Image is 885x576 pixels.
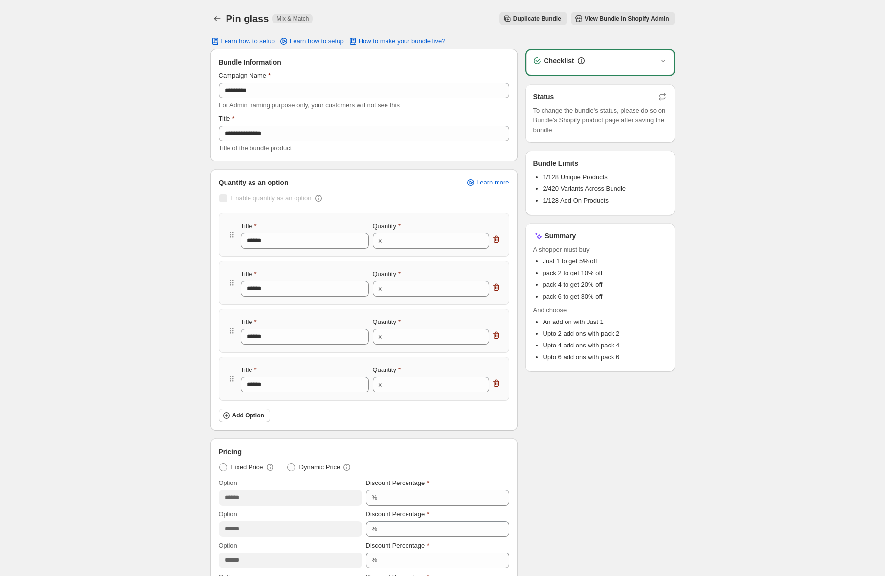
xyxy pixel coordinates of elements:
div: x [379,380,382,390]
label: Quantity [373,365,401,375]
div: % [372,555,378,565]
h1: Pin glass [226,13,269,24]
h3: Summary [545,231,576,241]
div: x [379,284,382,294]
span: Fixed Price [231,462,263,472]
label: Title [241,317,257,327]
label: Title [241,365,257,375]
span: How to make your bundle live? [359,37,446,45]
button: Back [210,12,224,25]
li: Upto 4 add ons with pack 4 [543,341,667,350]
span: A shopper must buy [533,245,667,254]
span: 1/128 Add On Products [543,197,609,204]
button: View Bundle in Shopify Admin [571,12,675,25]
label: Option [219,478,237,488]
span: View Bundle in Shopify Admin [585,15,669,23]
h3: Bundle Limits [533,159,579,168]
div: % [372,524,378,534]
li: pack 2 to get 10% off [543,268,667,278]
span: And choose [533,305,667,315]
span: Learn how to setup [290,37,344,45]
li: Upto 2 add ons with pack 2 [543,329,667,339]
span: Pricing [219,447,242,457]
button: Learn how to setup [204,34,281,48]
div: x [379,236,382,246]
label: Campaign Name [219,71,271,81]
li: Upto 6 add ons with pack 6 [543,352,667,362]
label: Quantity [373,221,401,231]
div: % [372,493,378,503]
a: Learn how to setup [273,34,350,48]
label: Title [241,269,257,279]
button: Duplicate Bundle [499,12,567,25]
span: 2/420 Variants Across Bundle [543,185,626,192]
label: Quantity [373,317,401,327]
h3: Checklist [544,56,574,66]
a: Learn more [460,176,515,189]
span: 1/128 Unique Products [543,173,608,181]
label: Quantity [373,269,401,279]
span: For Admin naming purpose only, your customers will not see this [219,101,400,109]
label: Option [219,509,237,519]
span: Learn how to setup [221,37,275,45]
button: How to make your bundle live? [342,34,452,48]
label: Discount Percentage [366,509,430,519]
h3: Status [533,92,554,102]
label: Title [219,114,235,124]
span: To change the bundle's status, please do so on Bundle's Shopify product page after saving the bundle [533,106,667,135]
span: Dynamic Price [299,462,340,472]
li: Just 1 to get 5% off [543,256,667,266]
span: Duplicate Bundle [513,15,561,23]
label: Option [219,541,237,551]
span: Mix & Match [276,15,309,23]
label: Discount Percentage [366,541,430,551]
label: Discount Percentage [366,478,430,488]
li: An add on with Just 1 [543,317,667,327]
span: Learn more [477,179,509,186]
button: Add Option [219,409,270,422]
span: Enable quantity as an option [231,194,312,202]
span: Add Option [232,412,264,419]
label: Title [241,221,257,231]
li: pack 4 to get 20% off [543,280,667,290]
span: Quantity as an option [219,178,289,187]
li: pack 6 to get 30% off [543,292,667,301]
span: Bundle Information [219,57,281,67]
span: Title of the bundle product [219,144,292,152]
div: x [379,332,382,342]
